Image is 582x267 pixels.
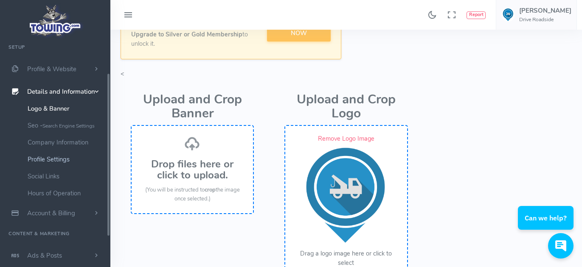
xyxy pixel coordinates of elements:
img: Current Logo [294,144,398,248]
img: user-image [501,8,515,22]
h2: Upload and Crop Banner [131,93,254,121]
img: logo [27,3,84,39]
h5: [PERSON_NAME] [519,7,571,14]
strong: Upgrade to Silver or Gold Membership [131,30,242,39]
a: Logo & Banner [21,100,110,117]
span: (You will be instructed to the image once selected.) [145,186,240,203]
small: Search Engine Settings [42,122,95,129]
h3: Drop files here or click to upload. [140,159,245,181]
span: Details and Information [27,88,95,96]
a: Seo -Search Engine Settings [21,117,110,134]
a: Company Information [21,134,110,151]
a: Social Links [21,168,110,185]
a: Profile Settings [21,151,110,168]
p: This feature does not show on your profile. to unlock it. [131,21,267,49]
iframe: Conversations [509,183,582,267]
h2: Upload and Crop Logo [284,93,408,121]
span: Profile & Website [27,65,76,73]
a: Remove Logo Image [318,134,374,143]
strong: crop [205,186,216,194]
span: Account & Billing [27,209,75,217]
a: Hours of Operation [21,185,110,202]
h6: Drive Roadside [519,17,571,22]
button: Report [467,11,486,19]
span: Ads & Posts [27,251,62,260]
